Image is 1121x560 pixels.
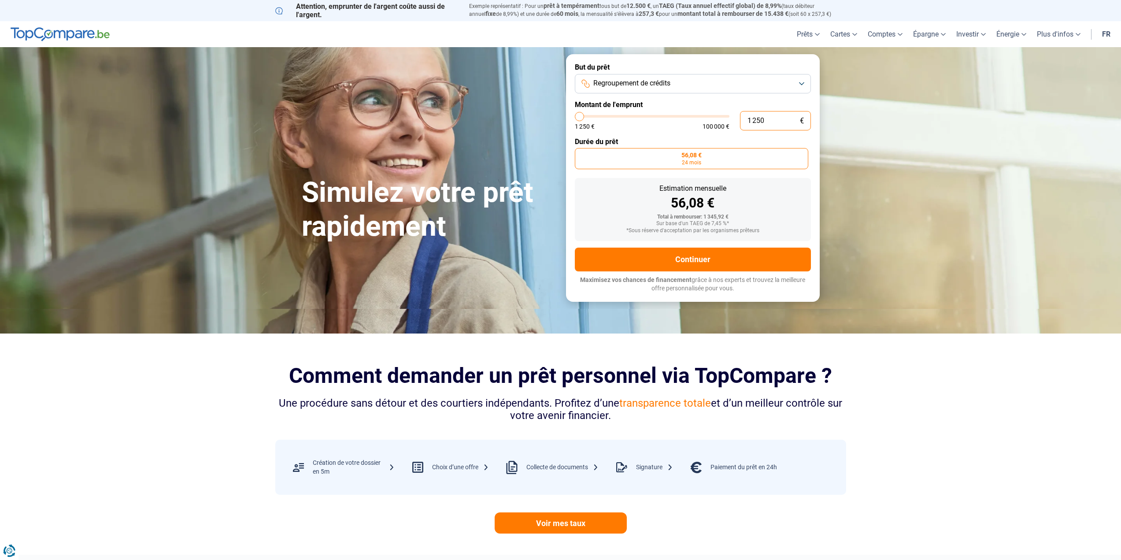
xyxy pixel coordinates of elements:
span: prêt à tempérament [544,2,599,9]
div: Paiement du prêt en 24h [710,463,777,472]
p: grâce à nos experts et trouvez la meilleure offre personnalisée pour vous. [575,276,811,293]
span: 24 mois [682,160,701,165]
span: 257,3 € [639,10,659,17]
div: Estimation mensuelle [582,185,804,192]
h1: Simulez votre prêt rapidement [302,176,555,244]
span: Regroupement de crédits [593,78,670,88]
span: 1 250 € [575,123,595,130]
h2: Comment demander un prêt personnel via TopCompare ? [275,363,846,388]
div: Création de votre dossier en 5m [313,459,395,476]
div: Signature [636,463,673,472]
a: Énergie [991,21,1032,47]
button: Continuer [575,248,811,271]
span: 60 mois [556,10,578,17]
span: € [800,117,804,125]
span: fixe [485,10,496,17]
a: Voir mes taux [495,512,627,534]
div: 56,08 € [582,197,804,210]
div: *Sous réserve d'acceptation par les organismes prêteurs [582,228,804,234]
label: Durée du prêt [575,137,811,146]
a: Prêts [792,21,825,47]
a: Cartes [825,21,862,47]
span: montant total à rembourser de 15.438 € [677,10,788,17]
a: Investir [951,21,991,47]
a: Comptes [862,21,908,47]
a: Plus d'infos [1032,21,1086,47]
label: Montant de l'emprunt [575,100,811,109]
div: Collecte de documents [526,463,599,472]
div: Total à rembourser: 1 345,92 € [582,214,804,220]
label: But du prêt [575,63,811,71]
span: 56,08 € [681,152,702,158]
span: transparence totale [619,397,711,409]
span: 12.500 € [626,2,651,9]
button: Regroupement de crédits [575,74,811,93]
p: Exemple représentatif : Pour un tous but de , un (taux débiteur annuel de 8,99%) et une durée de ... [469,2,846,18]
div: Sur base d'un TAEG de 7,45 %* [582,221,804,227]
p: Attention, emprunter de l'argent coûte aussi de l'argent. [275,2,459,19]
div: Une procédure sans détour et des courtiers indépendants. Profitez d’une et d’un meilleur contrôle... [275,397,846,423]
span: Maximisez vos chances de financement [580,276,692,283]
div: Choix d’une offre [432,463,489,472]
span: TAEG (Taux annuel effectif global) de 8,99% [659,2,781,9]
a: Épargne [908,21,951,47]
a: fr [1097,21,1116,47]
img: TopCompare [11,27,110,41]
span: 100 000 € [703,123,729,130]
